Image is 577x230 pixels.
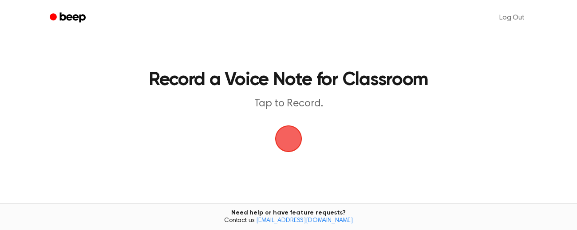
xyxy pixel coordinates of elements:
[275,125,302,152] img: Beep Logo
[118,97,459,111] p: Tap to Record.
[96,71,481,90] h1: Record a Voice Note for Classroom
[5,217,572,225] span: Contact us
[490,7,534,28] a: Log Out
[256,218,353,224] a: [EMAIL_ADDRESS][DOMAIN_NAME]
[43,9,94,27] a: Beep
